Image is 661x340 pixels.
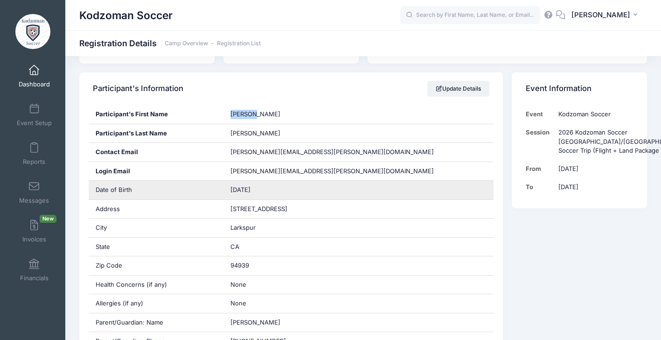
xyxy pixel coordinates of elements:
h4: Event Information [526,76,591,102]
div: Parent/Guardian: Name [89,313,224,332]
span: None [230,299,246,307]
h1: Kodzoman Soccer [79,5,173,26]
a: Reports [12,137,56,170]
div: Login Email [89,162,224,181]
span: Messages [19,197,49,205]
span: Reports [23,158,45,166]
div: Allergies (if any) [89,294,224,313]
span: 94939 [230,262,249,269]
div: Address [89,200,224,219]
span: None [230,281,246,288]
button: [PERSON_NAME] [565,5,647,26]
td: To [526,178,554,196]
span: Invoices [22,235,46,243]
a: Event Setup [12,99,56,131]
h4: Participant's Information [93,76,183,102]
a: Registration List [217,40,261,47]
img: Kodzoman Soccer [15,14,50,49]
span: [PERSON_NAME] [230,110,280,118]
span: Event Setup [17,119,52,127]
a: Dashboard [12,60,56,92]
span: [PERSON_NAME] [571,10,630,20]
div: City [89,219,224,237]
div: Participant's Last Name [89,124,224,143]
a: Camp Overview [165,40,208,47]
h1: Registration Details [79,38,261,48]
span: [STREET_ADDRESS] [230,205,287,212]
div: Zip Code [89,256,224,275]
span: [PERSON_NAME] [230,319,280,326]
a: Messages [12,176,56,209]
a: InvoicesNew [12,215,56,248]
span: New [40,215,56,223]
div: Date of Birth [89,181,224,199]
div: State [89,238,224,256]
span: [DATE] [230,186,250,193]
span: [PERSON_NAME] [230,129,280,137]
a: Financials [12,254,56,286]
span: Larkspur [230,224,256,231]
span: CA [230,243,239,250]
div: Health Concerns (if any) [89,276,224,294]
td: From [526,160,554,178]
span: [PERSON_NAME][EMAIL_ADDRESS][PERSON_NAME][DOMAIN_NAME] [230,148,434,156]
div: Participant's First Name [89,105,224,124]
td: Session [526,123,554,160]
input: Search by First Name, Last Name, or Email... [400,6,540,25]
a: Update Details [427,81,489,97]
div: Contact Email [89,143,224,162]
span: [PERSON_NAME][EMAIL_ADDRESS][PERSON_NAME][DOMAIN_NAME] [230,167,434,176]
span: Dashboard [19,80,50,88]
td: Event [526,105,554,123]
span: Financials [20,274,49,282]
